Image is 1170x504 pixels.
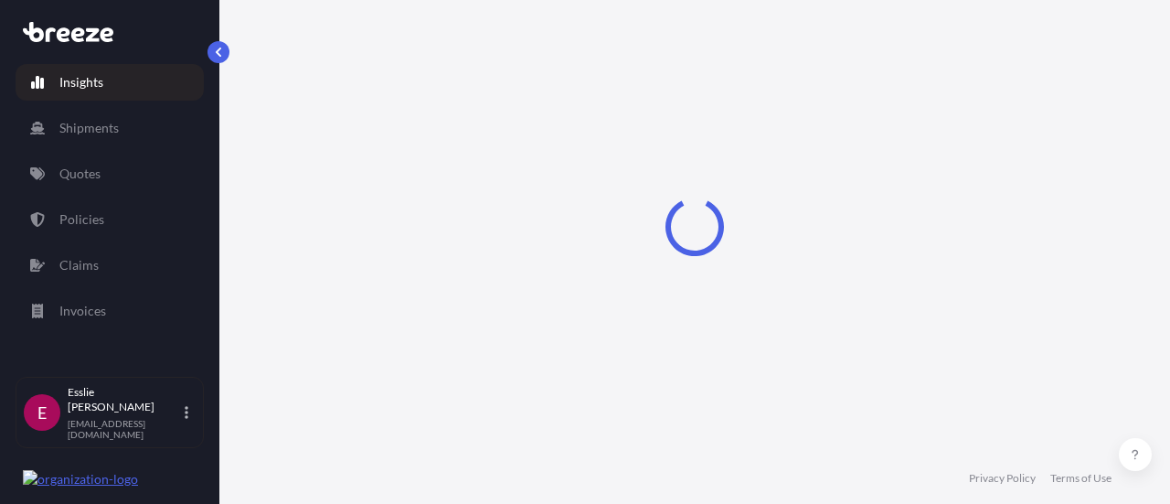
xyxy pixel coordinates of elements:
a: Claims [16,247,204,284]
p: Insights [59,73,103,91]
p: Quotes [59,165,101,183]
span: E [37,403,47,422]
p: [EMAIL_ADDRESS][DOMAIN_NAME] [68,418,181,440]
a: Policies [16,201,204,238]
p: Policies [59,210,104,229]
a: Quotes [16,155,204,192]
a: Privacy Policy [969,471,1036,486]
p: Claims [59,256,99,274]
a: Terms of Use [1050,471,1111,486]
p: Invoices [59,302,106,320]
p: Esslie [PERSON_NAME] [68,385,181,414]
a: Shipments [16,110,204,146]
a: Invoices [16,293,204,329]
img: organization-logo [23,470,138,488]
p: Shipments [59,119,119,137]
a: Insights [16,64,204,101]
